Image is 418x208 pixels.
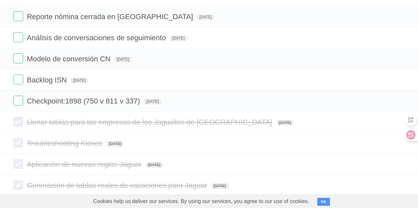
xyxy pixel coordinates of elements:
[144,99,162,104] span: [DATE]
[70,77,88,83] span: [DATE]
[13,32,23,42] label: Done
[13,117,23,127] label: Done
[106,141,124,147] span: [DATE]
[197,14,214,20] span: [DATE]
[114,56,132,62] span: [DATE]
[211,183,229,189] span: [DATE]
[27,118,274,126] span: Llenar tablas para las empresas de los Jaguallos de [GEOGRAPHIC_DATA]
[27,160,143,168] span: Aplicación de nuevas reglas Jaguar
[27,76,68,84] span: Backlog ISN
[13,53,23,63] label: Done
[317,198,330,206] button: OK
[27,139,104,147] span: Troubleshooting Kiosco
[145,162,163,168] span: [DATE]
[276,120,294,126] span: [DATE]
[13,159,23,169] label: Done
[27,97,141,105] span: Checkpoint:1898 (750 v 811 v 337)
[27,13,195,21] span: Reporte nómina cerrada en [GEOGRAPHIC_DATA]
[13,180,23,190] label: Done
[13,138,23,148] label: Done
[13,74,23,84] label: Done
[27,181,209,190] span: Generación de tablas reales de vacaciones para Jaguar
[170,35,187,41] span: [DATE]
[27,55,112,63] span: Modelo de conversión CN
[27,34,168,42] span: Análisis de conversaciones de seguimiento
[87,195,316,208] span: Cookies help us deliver our services. By using our services, you agree to our use of cookies.
[13,11,23,21] label: Done
[13,96,23,105] label: Done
